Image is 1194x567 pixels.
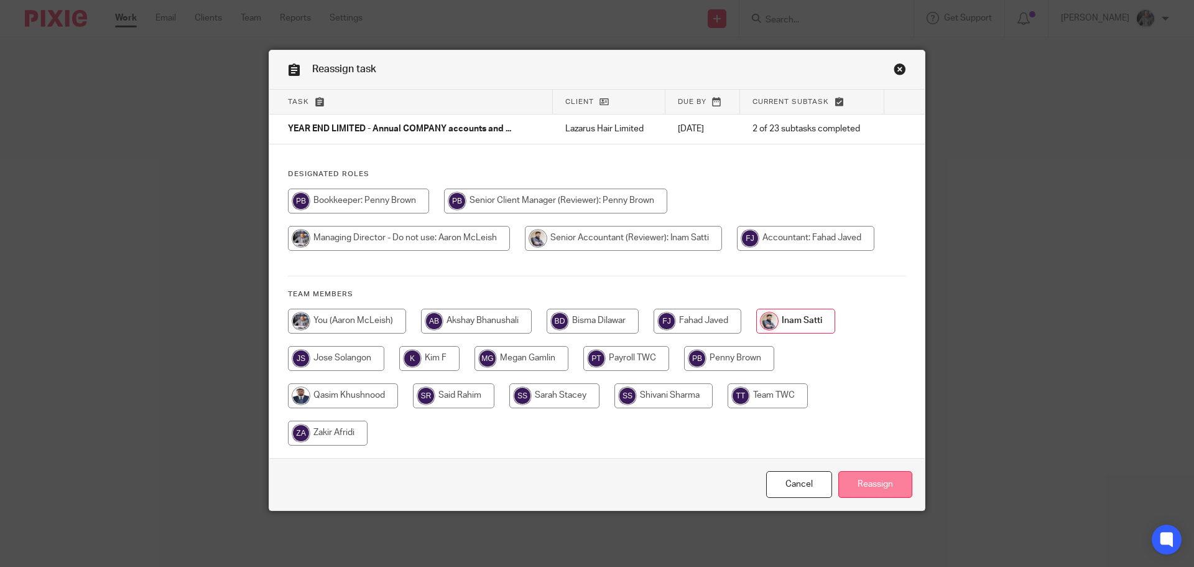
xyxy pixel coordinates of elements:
[766,471,832,498] a: Close this dialog window
[288,125,511,134] span: YEAR END LIMITED - Annual COMPANY accounts and ...
[838,471,912,498] input: Reassign
[565,123,653,135] p: Lazarus Hair Limited
[678,98,706,105] span: Due by
[288,169,906,179] h4: Designated Roles
[678,123,728,135] p: [DATE]
[894,63,906,80] a: Close this dialog window
[288,98,309,105] span: Task
[740,115,884,144] td: 2 of 23 subtasks completed
[312,64,376,74] span: Reassign task
[752,98,829,105] span: Current subtask
[565,98,594,105] span: Client
[288,289,906,299] h4: Team members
